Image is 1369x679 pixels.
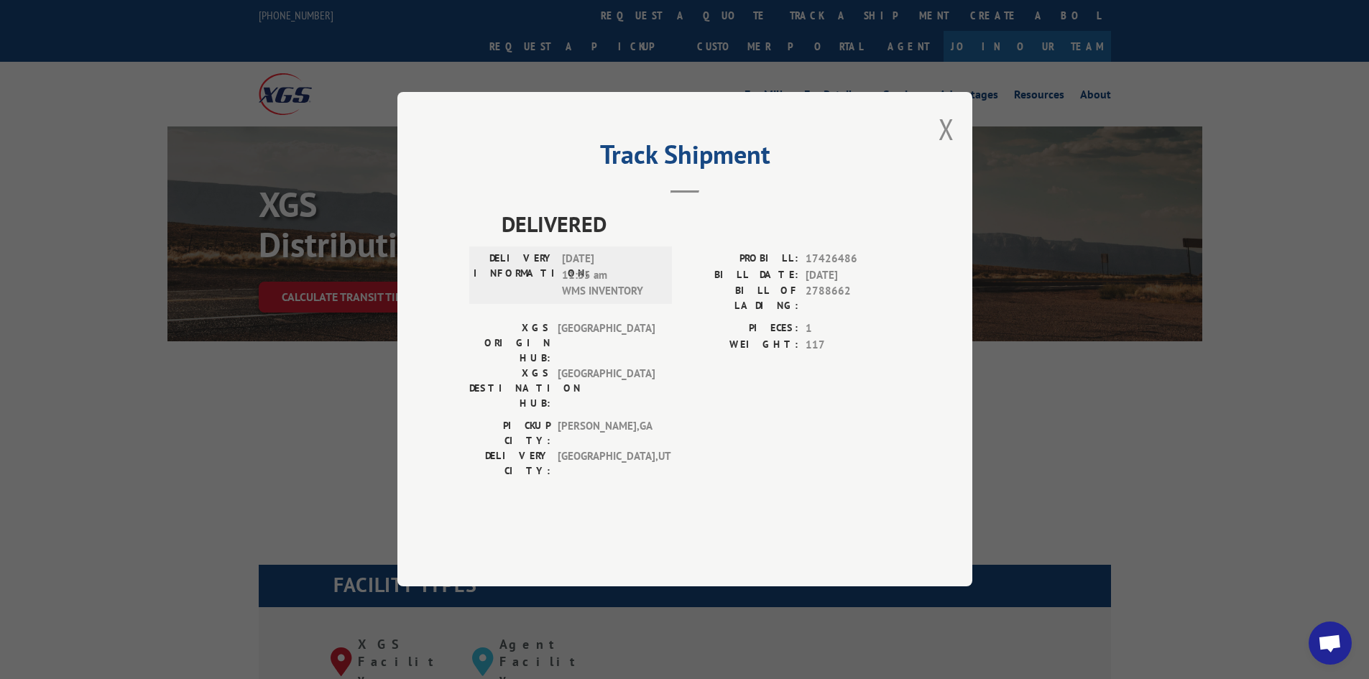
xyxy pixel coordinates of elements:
[562,251,659,300] span: [DATE] 11:35 am WMS INVENTORY
[469,144,900,172] h2: Track Shipment
[502,208,900,241] span: DELIVERED
[806,251,900,268] span: 17426486
[806,321,900,338] span: 1
[469,449,550,479] label: DELIVERY CITY:
[469,321,550,366] label: XGS ORIGIN HUB:
[685,337,798,354] label: WEIGHT:
[558,449,655,479] span: [GEOGRAPHIC_DATA] , UT
[1309,622,1352,665] div: Open chat
[806,337,900,354] span: 117
[469,366,550,412] label: XGS DESTINATION HUB:
[685,284,798,314] label: BILL OF LADING:
[685,267,798,284] label: BILL DATE:
[474,251,555,300] label: DELIVERY INFORMATION:
[685,251,798,268] label: PROBILL:
[469,419,550,449] label: PICKUP CITY:
[558,366,655,412] span: [GEOGRAPHIC_DATA]
[806,284,900,314] span: 2788662
[685,321,798,338] label: PIECES:
[558,419,655,449] span: [PERSON_NAME] , GA
[939,110,954,148] button: Close modal
[558,321,655,366] span: [GEOGRAPHIC_DATA]
[806,267,900,284] span: [DATE]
